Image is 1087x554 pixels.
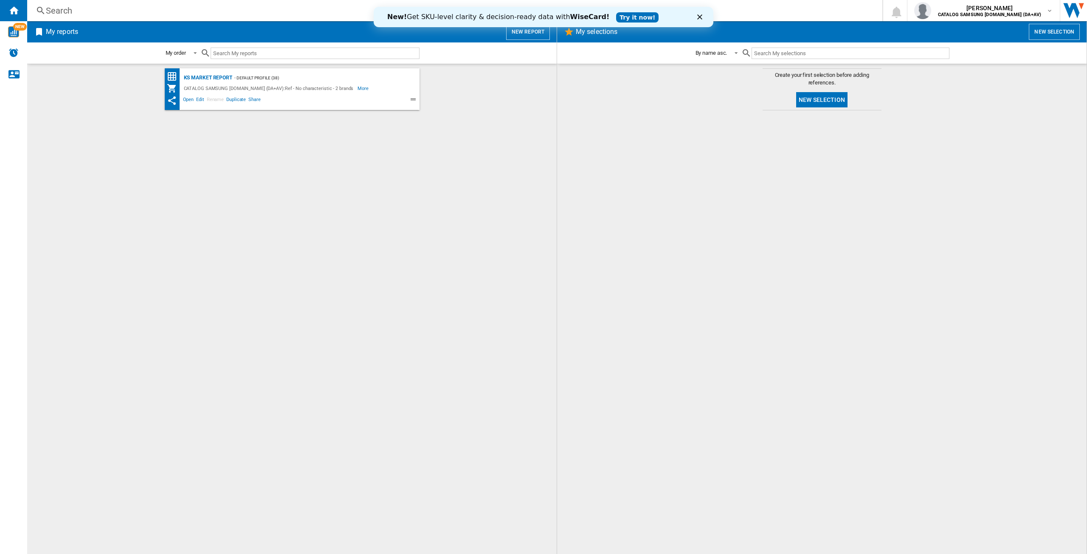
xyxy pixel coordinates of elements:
[1029,24,1080,40] button: New selection
[195,96,206,106] span: Edit
[206,96,225,106] span: Rename
[763,71,881,87] span: Create your first selection before adding references.
[696,50,727,56] div: By name asc.
[44,24,80,40] h2: My reports
[247,96,262,106] span: Share
[574,24,619,40] h2: My selections
[938,12,1041,17] b: CATALOG SAMSUNG [DOMAIN_NAME] (DA+AV)
[166,50,186,56] div: My order
[8,48,19,58] img: alerts-logo.svg
[796,92,848,107] button: New selection
[358,83,370,93] span: More
[506,24,550,40] button: New report
[182,96,195,106] span: Open
[225,96,247,106] span: Duplicate
[938,4,1041,12] span: [PERSON_NAME]
[752,48,949,59] input: Search My selections
[46,5,860,17] div: Search
[167,71,182,82] div: Price Matrix
[182,83,358,93] div: CATALOG SAMSUNG [DOMAIN_NAME] (DA+AV):Ref - No characteristic - 2 brands
[374,7,713,27] iframe: Intercom live chat banner
[167,83,182,93] div: My Assortment
[182,73,232,83] div: KS Market Report
[167,96,177,106] ng-md-icon: This report has been shared with you
[211,48,420,59] input: Search My reports
[914,2,931,19] img: profile.jpg
[13,23,27,31] span: NEW
[232,73,403,83] div: - Default profile (38)
[8,26,19,37] img: wise-card.svg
